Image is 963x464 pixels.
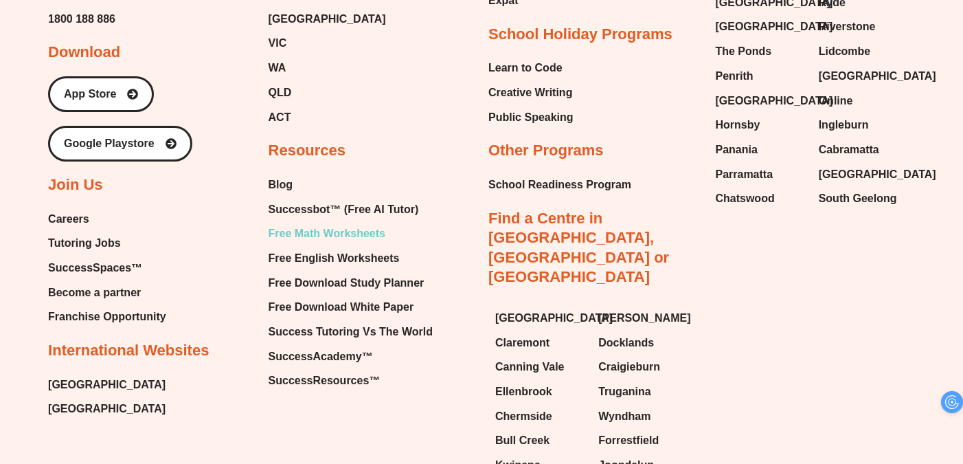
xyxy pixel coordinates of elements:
a: Penrith [715,66,804,87]
span: VIC [269,33,287,54]
span: Bull Creek [495,430,550,451]
span: Truganina [598,382,650,402]
span: [GEOGRAPHIC_DATA] [715,16,832,37]
span: Canning Vale [495,357,564,377]
a: Careers [48,209,166,230]
span: Successbot™ (Free AI Tutor) [269,199,419,220]
a: Successbot™ (Free AI Tutor) [269,199,433,220]
a: Free Math Worksheets [269,223,433,244]
a: Claremont [495,333,585,353]
span: South Geelong [819,188,897,209]
a: SuccessAcademy™ [269,346,433,367]
span: Learn to Code [488,58,563,78]
a: [GEOGRAPHIC_DATA] [48,399,166,419]
span: Ingleburn [819,115,869,135]
a: Wyndham [598,406,688,427]
span: Google Playstore [64,138,155,149]
span: Chatswood [715,188,774,209]
a: Success Tutoring Vs The World [269,322,433,342]
a: SuccessSpaces™ [48,258,166,278]
a: The Ponds [715,41,804,62]
a: Bull Creek [495,430,585,451]
span: Wyndham [598,406,650,427]
span: Chermside [495,406,552,427]
a: South Geelong [819,188,908,209]
span: [PERSON_NAME] [598,308,690,329]
span: Penrith [715,66,753,87]
a: Forrestfield [598,430,688,451]
a: Google Playstore [48,126,192,162]
a: [GEOGRAPHIC_DATA] [48,375,166,395]
h2: School Holiday Programs [488,25,672,45]
span: Lidcombe [819,41,871,62]
a: [PERSON_NAME] [598,308,688,329]
span: Careers [48,209,89,230]
h2: Join Us [48,175,102,195]
a: Cabramatta [819,140,908,160]
a: Become a partner [48,283,166,303]
span: Parramatta [715,164,773,185]
a: Free Download White Paper [269,297,433,318]
h2: Other Programs [488,141,604,161]
a: Parramatta [715,164,804,185]
h2: Download [48,43,120,63]
h2: International Websites [48,341,209,361]
span: WA [269,58,286,78]
a: [GEOGRAPHIC_DATA] [819,66,908,87]
a: Chatswood [715,188,804,209]
span: Become a partner [48,283,141,303]
span: Tutoring Jobs [48,233,120,254]
span: Ellenbrook [495,382,552,402]
span: [GEOGRAPHIC_DATA] [495,308,613,329]
iframe: Chat Widget [727,309,963,464]
span: Claremont [495,333,550,353]
span: Panania [715,140,757,160]
span: Blog [269,175,293,195]
a: ACT [269,107,386,128]
span: Free Download Study Planner [269,273,424,294]
span: [GEOGRAPHIC_DATA] [819,164,936,185]
a: Riverstone [819,16,908,37]
a: Ellenbrook [495,382,585,402]
a: Franchise Opportunity [48,307,166,327]
a: School Readiness Program [488,175,631,195]
span: The Ponds [715,41,771,62]
a: [GEOGRAPHIC_DATA] [269,9,386,30]
a: Free English Worksheets [269,248,433,269]
span: Creative Writing [488,82,572,103]
span: QLD [269,82,292,103]
a: Find a Centre in [GEOGRAPHIC_DATA], [GEOGRAPHIC_DATA] or [GEOGRAPHIC_DATA] [488,210,669,286]
a: Ingleburn [819,115,908,135]
a: [GEOGRAPHIC_DATA] [715,91,804,111]
a: [GEOGRAPHIC_DATA] [715,16,804,37]
a: Chermside [495,406,585,427]
a: Public Speaking [488,107,574,128]
a: Truganina [598,382,688,402]
span: SuccessAcademy™ [269,346,373,367]
a: WA [269,58,386,78]
span: ACT [269,107,291,128]
a: Free Download Study Planner [269,273,433,294]
a: Panania [715,140,804,160]
a: Docklands [598,333,688,353]
span: Docklands [598,333,654,353]
span: Hornsby [715,115,760,135]
span: Riverstone [819,16,876,37]
span: App Store [64,89,116,100]
span: Forrestfield [598,430,659,451]
a: Canning Vale [495,357,585,377]
span: [GEOGRAPHIC_DATA] [819,66,936,87]
span: Free Download White Paper [269,297,414,318]
span: [GEOGRAPHIC_DATA] [715,91,832,111]
span: 1800 188 886 [48,9,115,30]
a: [GEOGRAPHIC_DATA] [495,308,585,329]
span: SuccessResources™ [269,371,381,391]
span: Free English Worksheets [269,248,400,269]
